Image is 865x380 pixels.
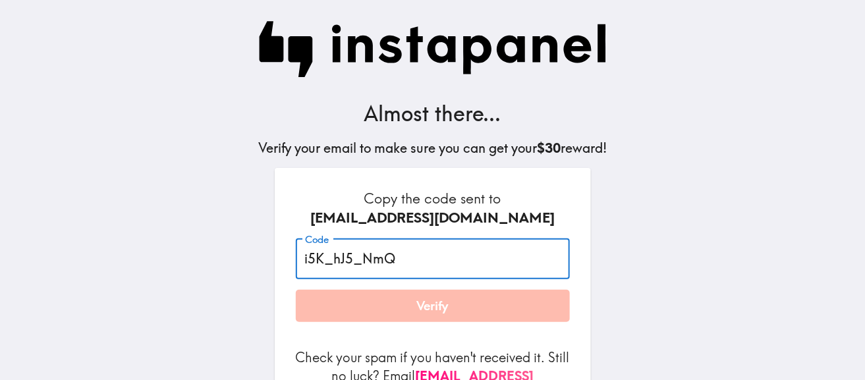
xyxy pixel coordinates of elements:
[258,99,607,128] h3: Almost there...
[296,208,570,228] div: [EMAIL_ADDRESS][DOMAIN_NAME]
[258,139,607,157] h5: Verify your email to make sure you can get your reward!
[258,21,607,78] img: Instapanel
[537,140,561,156] b: $30
[296,238,570,279] input: xxx_xxx_xxx
[305,232,329,247] label: Code
[296,290,570,323] button: Verify
[296,189,570,228] h6: Copy the code sent to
